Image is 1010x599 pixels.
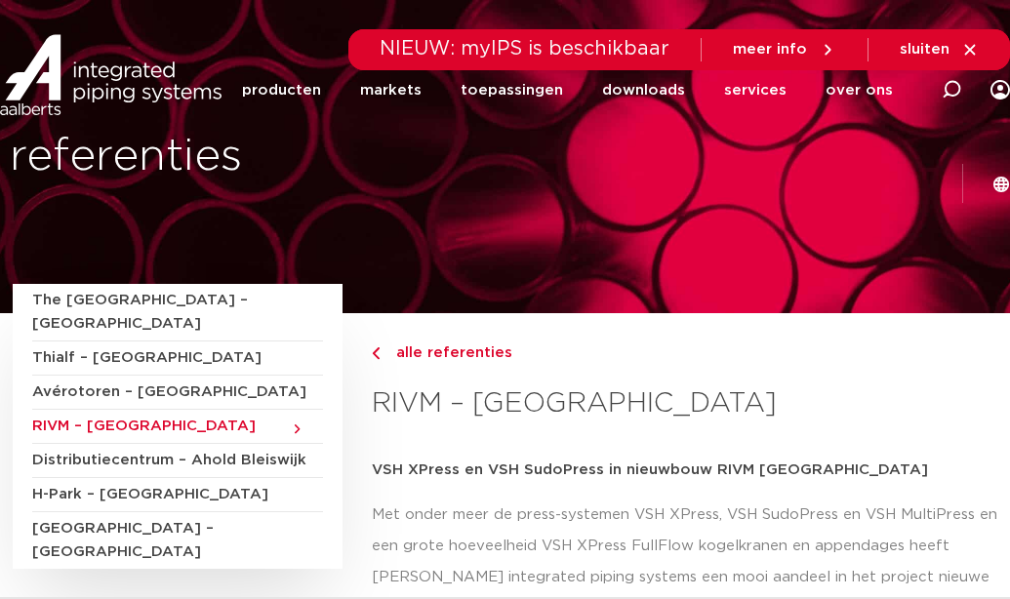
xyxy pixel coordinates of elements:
a: meer info [733,41,836,59]
a: services [724,53,787,128]
a: Avérotoren – [GEOGRAPHIC_DATA] [32,376,323,410]
a: H-Park – [GEOGRAPHIC_DATA] [32,478,323,512]
span: sluiten [900,42,949,57]
a: downloads [602,53,685,128]
a: producten [242,53,321,128]
h1: referenties [10,126,496,188]
b: VSH XPress en VSH SudoPress in nieuwbouw RIVM [GEOGRAPHIC_DATA] [372,462,928,477]
a: over ons [826,53,893,128]
span: NIEUW: myIPS is beschikbaar [380,39,669,59]
a: Distributiecentrum – Ahold Bleiswijk [32,444,323,478]
a: alle referenties [372,341,997,365]
span: meer info [733,42,807,57]
a: Thialf – [GEOGRAPHIC_DATA] [32,341,323,376]
a: [GEOGRAPHIC_DATA] – [GEOGRAPHIC_DATA] [32,512,323,569]
div: my IPS [990,68,1010,111]
span: alle referenties [384,345,512,360]
a: The [GEOGRAPHIC_DATA] – [GEOGRAPHIC_DATA] [32,284,323,341]
a: RIVM – [GEOGRAPHIC_DATA] [32,410,323,444]
h3: RIVM – [GEOGRAPHIC_DATA] [372,384,997,423]
a: markets [360,53,422,128]
a: sluiten [900,41,979,59]
a: toepassingen [461,53,563,128]
nav: Menu [242,53,893,128]
img: chevron-right.svg [372,347,380,360]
